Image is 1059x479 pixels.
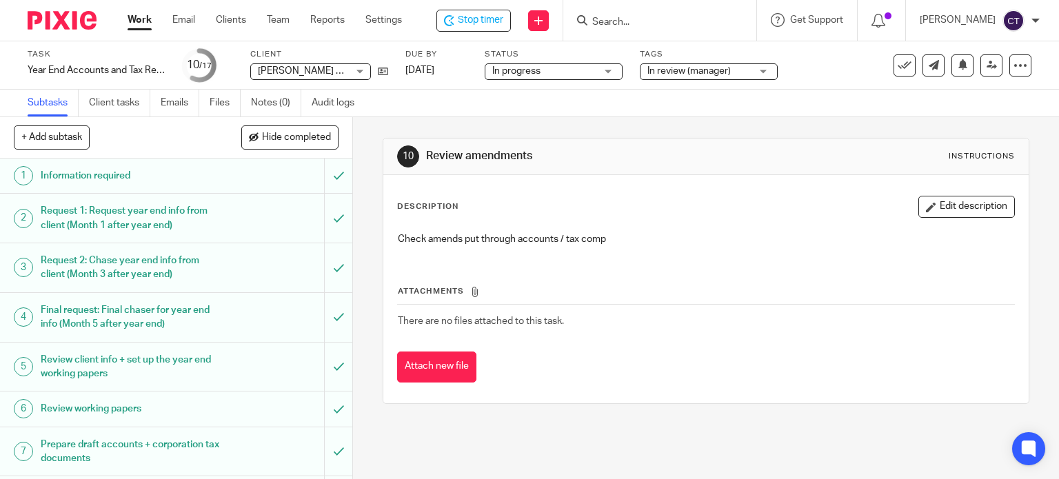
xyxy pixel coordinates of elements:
[14,258,33,277] div: 3
[397,201,458,212] p: Description
[199,62,212,70] small: /17
[41,434,221,469] h1: Prepare draft accounts + corporation tax documents
[485,49,623,60] label: Status
[398,287,464,295] span: Attachments
[405,49,467,60] label: Due by
[251,90,301,116] a: Notes (0)
[949,151,1015,162] div: Instructions
[172,13,195,27] a: Email
[41,250,221,285] h1: Request 2: Chase year end info from client (Month 3 after year end)
[41,201,221,236] h1: Request 1: Request year end info from client (Month 1 after year end)
[216,13,246,27] a: Clients
[14,166,33,185] div: 1
[14,307,33,327] div: 4
[89,90,150,116] a: Client tasks
[426,149,735,163] h1: Review amendments
[14,209,33,228] div: 2
[397,145,419,167] div: 10
[14,442,33,461] div: 7
[28,49,165,60] label: Task
[492,66,541,76] span: In progress
[1002,10,1025,32] img: svg%3E
[41,165,221,186] h1: Information required
[28,90,79,116] a: Subtasks
[14,399,33,418] div: 6
[41,300,221,335] h1: Final request: Final chaser for year end info (Month 5 after year end)
[267,13,290,27] a: Team
[920,13,996,27] p: [PERSON_NAME]
[41,398,221,419] h1: Review working papers
[28,11,97,30] img: Pixie
[14,357,33,376] div: 5
[365,13,402,27] a: Settings
[458,13,503,28] span: Stop timer
[258,66,404,76] span: [PERSON_NAME] Biosciences AG
[647,66,731,76] span: In review (manager)
[591,17,715,29] input: Search
[241,125,339,149] button: Hide completed
[436,10,511,32] div: Myria Biosciences AG - Year End Accounts and Tax Return - Myria Bioscience Ltd
[405,65,434,75] span: [DATE]
[918,196,1015,218] button: Edit description
[28,63,165,77] div: Year End Accounts and Tax Return - [PERSON_NAME] Bioscience Ltd
[28,63,165,77] div: Year End Accounts and Tax Return - Myria Bioscience Ltd
[250,49,388,60] label: Client
[398,316,564,326] span: There are no files attached to this task.
[398,232,1015,246] p: Check amends put through accounts / tax comp
[210,90,241,116] a: Files
[312,90,365,116] a: Audit logs
[310,13,345,27] a: Reports
[640,49,778,60] label: Tags
[41,349,221,385] h1: Review client info + set up the year end working papers
[262,132,331,143] span: Hide completed
[128,13,152,27] a: Work
[397,351,476,383] button: Attach new file
[790,15,843,25] span: Get Support
[187,57,212,73] div: 10
[161,90,199,116] a: Emails
[14,125,90,149] button: + Add subtask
